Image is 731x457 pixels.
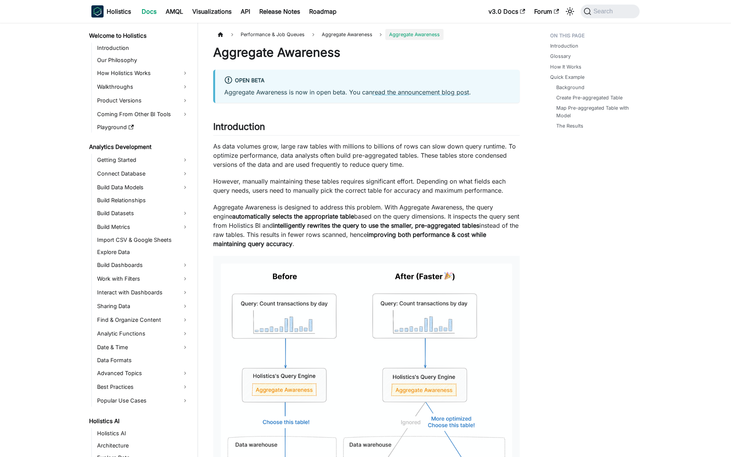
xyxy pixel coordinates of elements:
[95,300,191,312] a: Sharing Data
[224,88,511,97] p: Aggregate Awareness is now in open beta. You can .
[372,88,469,96] a: read the announcement blog post
[550,63,581,70] a: How It Works
[95,286,191,299] a: Interact with Dashboards
[95,367,191,379] a: Advanced Topics
[213,142,520,169] p: As data volumes grow, large raw tables with millions to billions of rows can slow down query runt...
[95,55,191,66] a: Our Philosophy
[91,5,131,18] a: HolisticsHolisticsHolistics
[107,7,131,16] b: Holistics
[591,8,618,15] span: Search
[188,5,236,18] a: Visualizations
[95,168,191,180] a: Connect Database
[95,235,191,245] a: Import CSV & Google Sheets
[237,29,308,40] span: Performance & Job Queues
[581,5,640,18] button: Search (Command+K)
[95,122,191,133] a: Playground
[95,381,191,393] a: Best Practices
[255,5,305,18] a: Release Notes
[556,104,632,119] a: Map Pre-aggregated Table with Model
[95,43,191,53] a: Introduction
[484,5,530,18] a: v3.0 Docs
[530,5,563,18] a: Forum
[556,84,584,91] a: Background
[550,74,584,81] a: Quick Example
[213,29,520,40] nav: Breadcrumbs
[95,94,191,107] a: Product Versions
[213,45,520,60] h1: Aggregate Awareness
[95,207,191,219] a: Build Datasets
[213,121,520,136] h2: Introduction
[95,259,191,271] a: Build Dashboards
[550,42,578,50] a: Introduction
[95,247,191,257] a: Explore Data
[556,94,622,101] a: Create Pre-aggregated Table
[87,142,191,152] a: Analytics Development
[236,5,255,18] a: API
[550,53,571,60] a: Glossary
[95,328,191,340] a: Analytic Functions
[137,5,161,18] a: Docs
[161,5,188,18] a: AMQL
[213,203,520,248] p: Aggregate Awareness is designed to address this problem. With Aggregate Awareness, the query engi...
[84,23,198,457] nav: Docs sidebar
[95,221,191,233] a: Build Metrics
[95,440,191,451] a: Architecture
[87,416,191,427] a: Holistics AI
[95,273,191,285] a: Work with Filters
[232,213,354,220] strong: automatically selects the appropriate table
[213,29,228,40] a: Home page
[95,314,191,326] a: Find & Organize Content
[318,29,376,40] span: Aggregate Awareness
[95,428,191,439] a: Holistics AI
[95,395,191,407] a: Popular Use Cases
[95,108,191,120] a: Coming From Other BI Tools
[87,30,191,41] a: Welcome to Holistics
[273,222,479,229] strong: intelligently rewrites the query to use the smaller, pre-aggregated tables
[95,355,191,366] a: Data Formats
[213,177,520,195] p: However, manually maintaining these tables requires significant effort. Depending on what fields ...
[305,5,341,18] a: Roadmap
[556,122,583,129] a: The Results
[564,5,576,18] button: Switch between dark and light mode (currently system mode)
[95,67,191,79] a: How Holistics Works
[95,154,191,166] a: Getting Started
[95,81,191,93] a: Walkthroughs
[224,76,511,86] div: Open Beta
[95,341,191,353] a: Date & Time
[95,195,191,206] a: Build Relationships
[385,29,444,40] span: Aggregate Awareness
[95,181,191,193] a: Build Data Models
[91,5,104,18] img: Holistics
